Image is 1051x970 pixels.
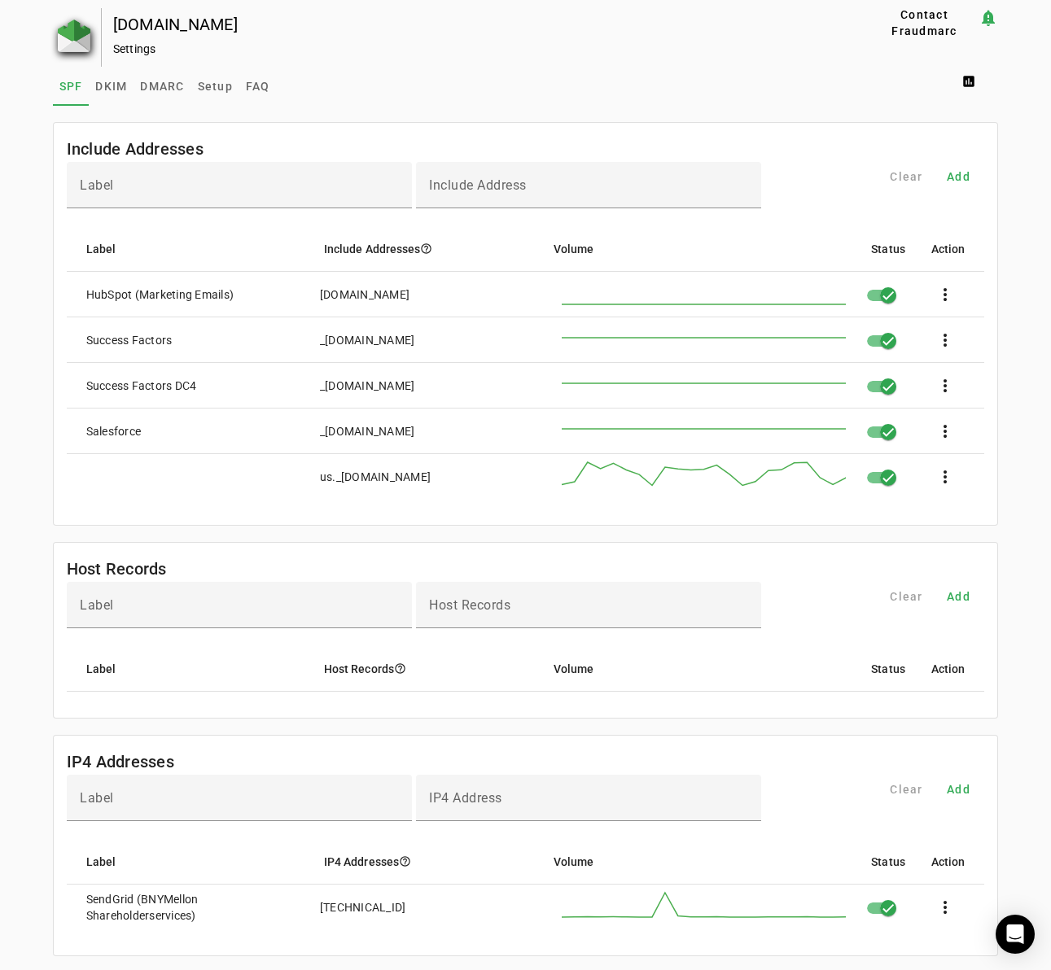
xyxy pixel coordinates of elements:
span: Setup [198,81,233,92]
mat-header-cell: Action [918,226,985,272]
button: Contact Fraudmarc [869,8,979,37]
mat-label: IP4 Address [429,790,502,806]
mat-header-cell: Label [67,839,311,885]
span: Add [947,168,970,185]
mat-card-title: Include Addresses [67,136,204,162]
div: _[DOMAIN_NAME] [320,423,415,439]
button: Add [932,582,984,611]
mat-header-cell: Action [918,839,985,885]
span: Contact Fraudmarc [876,7,972,39]
img: Fraudmarc Logo [58,20,90,52]
mat-icon: notification_important [979,8,998,28]
mat-label: Label [80,177,114,193]
span: Add [947,781,970,797]
div: Salesforce [86,423,142,439]
mat-card-title: Host Records [67,556,167,582]
fm-list-table: Host Records [53,542,999,719]
span: DMARC [140,81,184,92]
a: DMARC [134,67,190,106]
span: SPF [59,81,83,92]
mat-label: Label [80,790,114,806]
div: [TECHNICAL_ID] [320,899,406,915]
mat-header-cell: Include Addresses [311,226,541,272]
mat-header-cell: Status [858,646,918,692]
a: FAQ [239,67,277,106]
div: Success Factors DC4 [86,378,197,394]
div: _[DOMAIN_NAME] [320,332,415,348]
a: Setup [191,67,239,106]
mat-header-cell: Host Records [311,646,541,692]
div: [DOMAIN_NAME] [113,16,818,33]
mat-header-cell: Status [858,226,918,272]
span: FAQ [246,81,270,92]
mat-header-cell: Volume [541,226,858,272]
mat-label: Include Address [429,177,527,193]
mat-card-title: IP4 Addresses [67,749,174,775]
div: HubSpot (Marketing Emails) [86,286,234,303]
div: Success Factors [86,332,173,348]
div: Settings [113,41,818,57]
div: Open Intercom Messenger [996,915,1035,954]
mat-header-cell: Volume [541,839,858,885]
mat-header-cell: IP4 Addresses [311,839,541,885]
mat-header-cell: Status [858,839,918,885]
a: SPF [53,67,90,106]
button: Add [932,162,984,191]
fm-list-table: IP4 Addresses [53,735,999,956]
mat-label: Host Records [429,597,510,613]
mat-header-cell: Label [67,646,311,692]
mat-label: Label [80,597,114,613]
span: Add [947,588,970,605]
mat-header-cell: Label [67,226,311,272]
div: _[DOMAIN_NAME] [320,378,415,394]
div: SendGrid (BNYMellon Shareholderservices) [86,891,294,924]
fm-list-table: Include Addresses [53,122,999,526]
button: Add [932,775,984,804]
span: DKIM [95,81,127,92]
i: help_outline [399,855,411,867]
div: [DOMAIN_NAME] [320,286,409,303]
a: DKIM [89,67,134,106]
i: help_outline [394,662,406,675]
i: help_outline [420,242,432,255]
mat-header-cell: Action [918,646,985,692]
mat-header-cell: Volume [541,646,858,692]
div: us._[DOMAIN_NAME] [320,469,431,485]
